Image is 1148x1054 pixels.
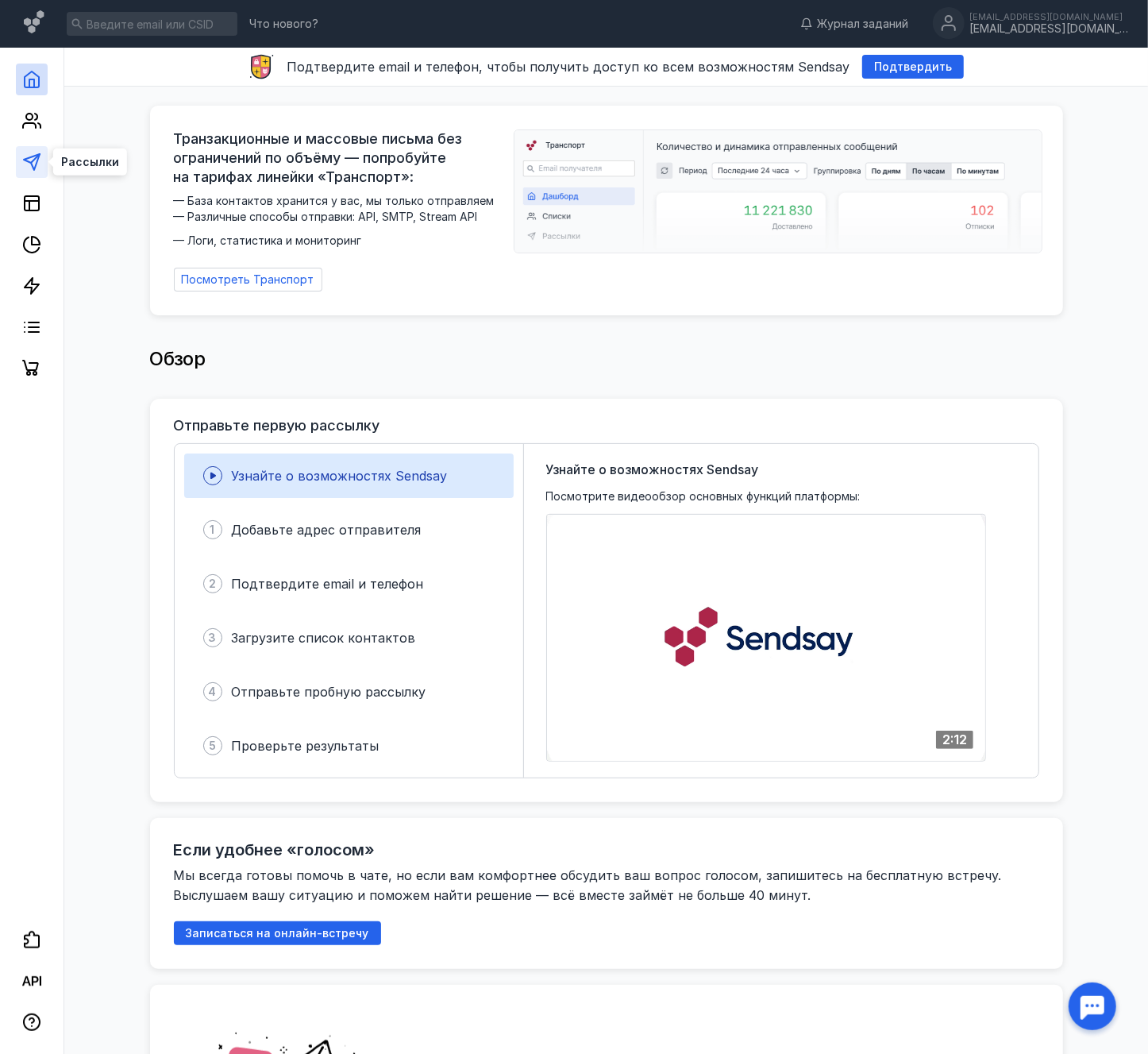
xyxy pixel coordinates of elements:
[174,921,381,945] button: Записаться на онлайн-встречу
[232,576,424,592] span: Подтвердите email и телефон
[232,684,426,700] span: Отправьте пробную рассылку
[792,16,916,32] a: Журнал заданий
[874,60,952,74] span: Подтвердить
[232,468,448,484] span: Узнайте о возможностях Sendsay
[174,867,1006,903] span: Мы всегда готовы помочь в чате, но если вам комфортнее обсудить ваш вопрос голосом, запишитесь на...
[936,731,973,749] div: 2:12
[232,522,422,538] span: Добавьте адрес отправителя
[209,576,216,592] span: 2
[969,22,1128,36] div: [EMAIL_ADDRESS][DOMAIN_NAME]
[174,926,381,940] a: Записаться на онлайн-встречу
[209,738,216,754] span: 5
[969,12,1128,21] div: [EMAIL_ADDRESS][DOMAIN_NAME]
[232,630,416,646] span: Загрузите список контактов
[174,129,504,187] span: Транзакционные и массовые письма без ограничений по объёму — попробуйте на тарифах линейки «Транс...
[817,16,908,32] span: Журнал заданий
[546,460,759,479] span: Узнайте о возможностях Sendsay
[209,684,217,700] span: 4
[287,59,849,75] span: Подтвердите email и телефон, чтобы получить доступ ко всем возможностям Sendsay
[174,840,376,859] h2: Если удобнее «голосом»
[61,156,119,168] span: Рассылки
[182,273,314,287] span: Посмотреть Транспорт
[186,927,369,940] span: Записаться на онлайн-встречу
[514,130,1042,253] img: dashboard-transport-banner
[174,418,380,434] h3: Отправьте первую рассылку
[174,268,322,291] a: Посмотреть Транспорт
[210,522,215,538] span: 1
[249,18,318,29] span: Что нового?
[232,738,379,754] span: Проверьте результаты
[862,55,964,79] button: Подтвердить
[67,12,237,36] input: Введите email или CSID
[150,347,206,370] span: Обзор
[546,488,861,504] span: Посмотрите видеообзор основных функций платформы:
[209,630,217,646] span: 3
[174,193,504,249] span: — База контактов хранится у вас, мы только отправляем — Различные способы отправки: API, SMTP, St...
[241,18,326,29] a: Что нового?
